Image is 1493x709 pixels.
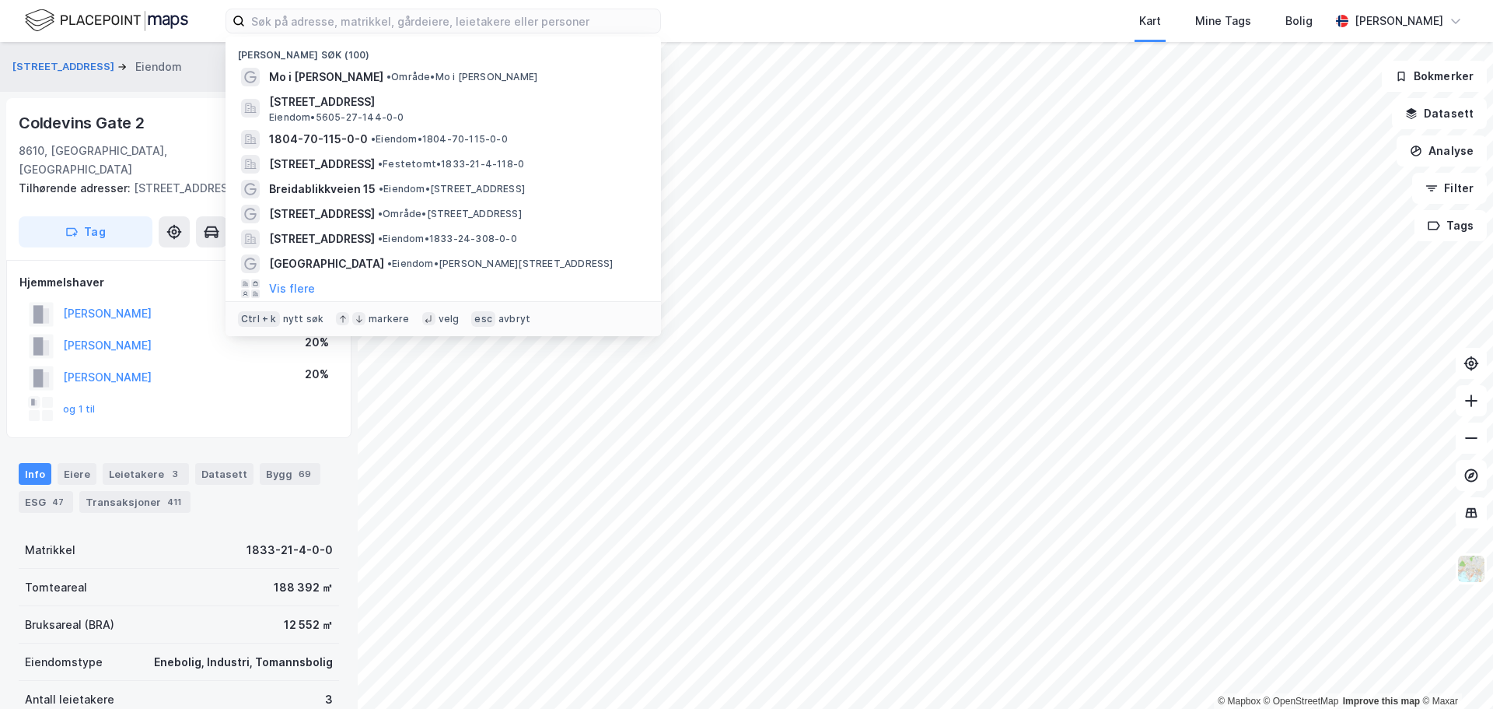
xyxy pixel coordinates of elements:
[25,653,103,672] div: Eiendomstype
[284,616,333,634] div: 12 552 ㎡
[1285,12,1313,30] div: Bolig
[305,365,329,384] div: 20%
[386,71,537,83] span: Område • Mo i [PERSON_NAME]
[378,158,524,170] span: Festetomt • 1833-21-4-118-0
[58,463,96,485] div: Eiere
[25,616,114,634] div: Bruksareal (BRA)
[379,183,525,195] span: Eiendom • [STREET_ADDRESS]
[19,491,73,513] div: ESG
[1392,98,1487,129] button: Datasett
[274,578,333,597] div: 188 392 ㎡
[269,130,368,149] span: 1804-70-115-0-0
[25,578,87,597] div: Tomteareal
[378,233,517,245] span: Eiendom • 1833-24-308-0-0
[498,313,530,325] div: avbryt
[164,494,184,510] div: 411
[1456,554,1486,584] img: Z
[25,541,75,560] div: Matrikkel
[1412,173,1487,204] button: Filter
[283,313,324,325] div: nytt søk
[269,155,375,174] span: [STREET_ADDRESS]
[269,279,315,298] button: Vis flere
[269,93,642,111] span: [STREET_ADDRESS]
[269,254,384,273] span: [GEOGRAPHIC_DATA]
[103,463,189,485] div: Leietakere
[1195,12,1251,30] div: Mine Tags
[1415,634,1493,709] div: Kontrollprogram for chat
[19,179,327,198] div: [STREET_ADDRESS]
[1218,696,1260,707] a: Mapbox
[379,183,383,195] span: •
[226,37,661,65] div: [PERSON_NAME] søk (100)
[247,541,333,560] div: 1833-21-4-0-0
[1264,696,1339,707] a: OpenStreetMap
[19,216,152,247] button: Tag
[19,111,148,135] div: Coldevins Gate 2
[439,313,460,325] div: velg
[371,133,376,145] span: •
[245,9,660,33] input: Søk på adresse, matrikkel, gårdeiere, leietakere eller personer
[19,142,240,179] div: 8610, [GEOGRAPHIC_DATA], [GEOGRAPHIC_DATA]
[378,208,522,220] span: Område • [STREET_ADDRESS]
[269,111,404,124] span: Eiendom • 5605-27-144-0-0
[471,311,495,327] div: esc
[269,68,383,86] span: Mo i [PERSON_NAME]
[371,133,508,146] span: Eiendom • 1804-70-115-0-0
[378,208,383,219] span: •
[305,333,329,352] div: 20%
[269,205,375,223] span: [STREET_ADDRESS]
[1382,61,1487,92] button: Bokmerker
[167,466,183,482] div: 3
[269,230,375,248] span: [STREET_ADDRESS]
[1355,12,1443,30] div: [PERSON_NAME]
[1397,135,1487,167] button: Analyse
[1343,696,1420,707] a: Improve this map
[19,273,338,292] div: Hjemmelshaver
[238,311,280,327] div: Ctrl + k
[49,494,67,510] div: 47
[154,653,333,672] div: Enebolig, Industri, Tomannsbolig
[387,258,614,270] span: Eiendom • [PERSON_NAME][STREET_ADDRESS]
[25,7,188,34] img: logo.f888ab2527a4732fd821a326f86c7f29.svg
[325,690,333,709] div: 3
[369,313,409,325] div: markere
[260,463,320,485] div: Bygg
[135,58,182,76] div: Eiendom
[378,158,383,170] span: •
[386,71,391,82] span: •
[1414,210,1487,241] button: Tags
[79,491,191,513] div: Transaksjoner
[378,233,383,244] span: •
[195,463,253,485] div: Datasett
[25,690,114,709] div: Antall leietakere
[269,180,376,198] span: Breidablikkveien 15
[295,466,314,482] div: 69
[19,463,51,485] div: Info
[1139,12,1161,30] div: Kart
[387,258,392,269] span: •
[12,59,117,75] button: [STREET_ADDRESS]
[1415,634,1493,709] iframe: Chat Widget
[19,181,134,195] span: Tilhørende adresser:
